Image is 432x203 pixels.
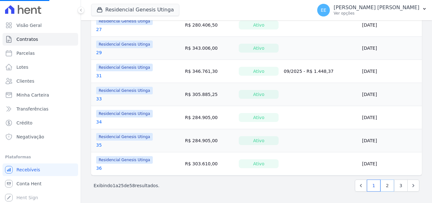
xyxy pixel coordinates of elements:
a: Visão Geral [3,19,78,32]
a: 29 [96,49,102,56]
a: 36 [96,165,102,171]
a: 09/2025 - R$ 1.448,37 [284,69,334,74]
td: [DATE] [360,83,422,106]
td: [DATE] [360,14,422,37]
a: Recebíveis [3,163,78,176]
a: 3 [394,180,408,192]
a: Conta Hent [3,177,78,190]
span: Recebíveis [16,167,40,173]
p: Ver opções [334,11,419,16]
span: Crédito [16,120,33,126]
div: Plataformas [5,153,76,161]
a: Lotes [3,61,78,73]
div: Ativo [239,67,279,76]
td: R$ 284.905,00 [182,106,236,129]
td: [DATE] [360,106,422,129]
td: R$ 346.761,30 [182,60,236,83]
span: Residencial Genesis Utinga [96,110,153,117]
span: Conta Hent [16,181,41,187]
p: Exibindo a de resultados. [94,182,159,189]
span: Residencial Genesis Utinga [96,87,153,94]
span: Residencial Genesis Utinga [96,41,153,48]
span: Clientes [16,78,34,84]
span: Minha Carteira [16,92,49,98]
div: Ativo [239,90,279,99]
a: 31 [96,73,102,79]
td: [DATE] [360,152,422,175]
a: Minha Carteira [3,89,78,101]
span: EE [321,8,326,12]
a: Transferências [3,103,78,115]
div: Ativo [239,136,279,145]
a: Parcelas [3,47,78,60]
a: 35 [96,142,102,148]
span: 58 [129,183,135,188]
a: 2 [380,180,394,192]
span: Transferências [16,106,48,112]
td: R$ 280.406,50 [182,14,236,37]
span: Lotes [16,64,28,70]
span: Residencial Genesis Utinga [96,156,153,164]
td: R$ 284.905,00 [182,129,236,152]
button: Residencial Genesis Utinga [91,4,179,16]
div: Ativo [239,159,279,168]
div: Ativo [239,113,279,122]
span: Residencial Genesis Utinga [96,133,153,141]
td: [DATE] [360,129,422,152]
span: 1 [113,183,115,188]
span: Residencial Genesis Utinga [96,64,153,71]
a: 33 [96,96,102,102]
a: Next [407,180,419,192]
a: Contratos [3,33,78,46]
span: Residencial Genesis Utinga [96,17,153,25]
span: Negativação [16,134,44,140]
a: 1 [367,180,380,192]
div: Ativo [239,21,279,29]
p: [PERSON_NAME] [PERSON_NAME] [334,4,419,11]
a: Negativação [3,130,78,143]
a: 27 [96,26,102,33]
td: R$ 343.006,00 [182,37,236,60]
a: Previous [355,180,367,192]
span: 25 [118,183,124,188]
a: Clientes [3,75,78,87]
div: Ativo [239,44,279,53]
td: R$ 305.885,25 [182,83,236,106]
td: [DATE] [360,37,422,60]
a: 34 [96,119,102,125]
button: EE [PERSON_NAME] [PERSON_NAME] Ver opções [312,1,432,19]
span: Contratos [16,36,38,42]
td: R$ 303.610,00 [182,152,236,175]
span: Visão Geral [16,22,42,29]
span: Parcelas [16,50,35,56]
a: Crédito [3,117,78,129]
td: [DATE] [360,60,422,83]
